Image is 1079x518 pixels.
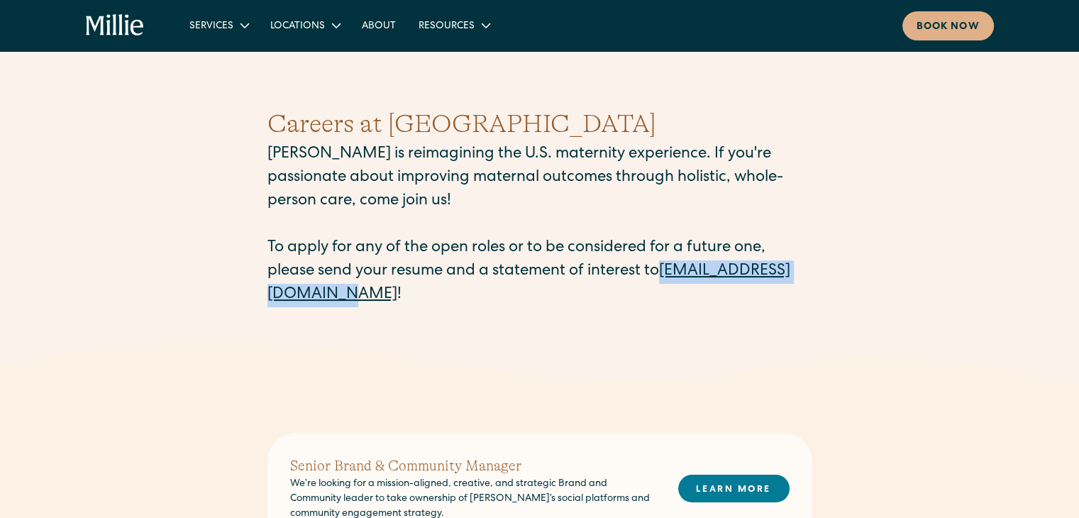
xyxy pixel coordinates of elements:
[917,20,980,35] div: Book now
[678,475,790,502] a: LEARN MORE
[178,13,259,37] div: Services
[902,11,994,40] a: Book now
[407,13,500,37] div: Resources
[267,105,812,143] h1: Careers at [GEOGRAPHIC_DATA]
[350,13,407,37] a: About
[419,19,475,34] div: Resources
[267,143,812,307] p: [PERSON_NAME] is reimagining the U.S. maternity experience. If you're passionate about improving ...
[270,19,325,34] div: Locations
[259,13,350,37] div: Locations
[86,14,145,37] a: home
[189,19,233,34] div: Services
[290,456,655,477] h2: Senior Brand & Community Manager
